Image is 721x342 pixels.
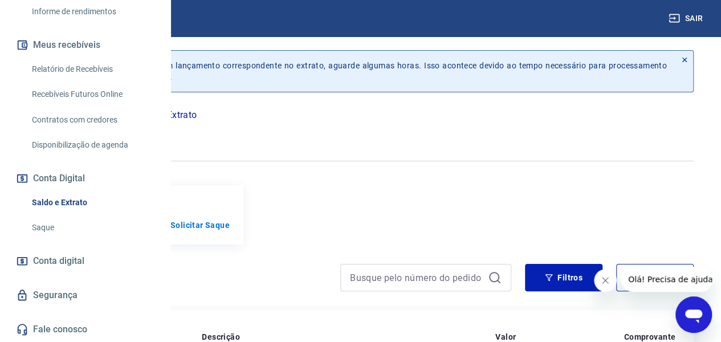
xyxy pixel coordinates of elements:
a: Contratos com credores [27,108,157,132]
a: Recebíveis Futuros Online [27,83,157,106]
a: Saldo e Extrato [27,191,157,214]
span: Olá! Precisa de ajuda? [7,8,96,17]
a: Conta digital [14,249,157,274]
p: Se o saldo aumentar sem um lançamento correspondente no extrato, aguarde algumas horas. Isso acon... [62,60,667,83]
button: Exportar [616,264,694,291]
button: Meus recebíveis [14,32,157,58]
a: Fale conosco [14,317,157,342]
button: Conta Digital [14,166,157,191]
h4: Extrato [27,268,327,291]
a: Solicitar Saque [170,219,230,231]
iframe: Botão para abrir a janela de mensagens [675,296,712,333]
iframe: Fechar mensagem [594,269,617,292]
button: Filtros [525,264,602,291]
button: Sair [666,8,707,29]
input: Busque pelo número do pedido [350,269,483,286]
a: Disponibilização de agenda [27,133,157,157]
a: Relatório de Recebíveis [27,58,157,81]
iframe: Mensagem da empresa [621,267,712,292]
a: Saque [27,216,157,239]
span: Conta digital [33,253,84,269]
a: Segurança [14,283,157,308]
